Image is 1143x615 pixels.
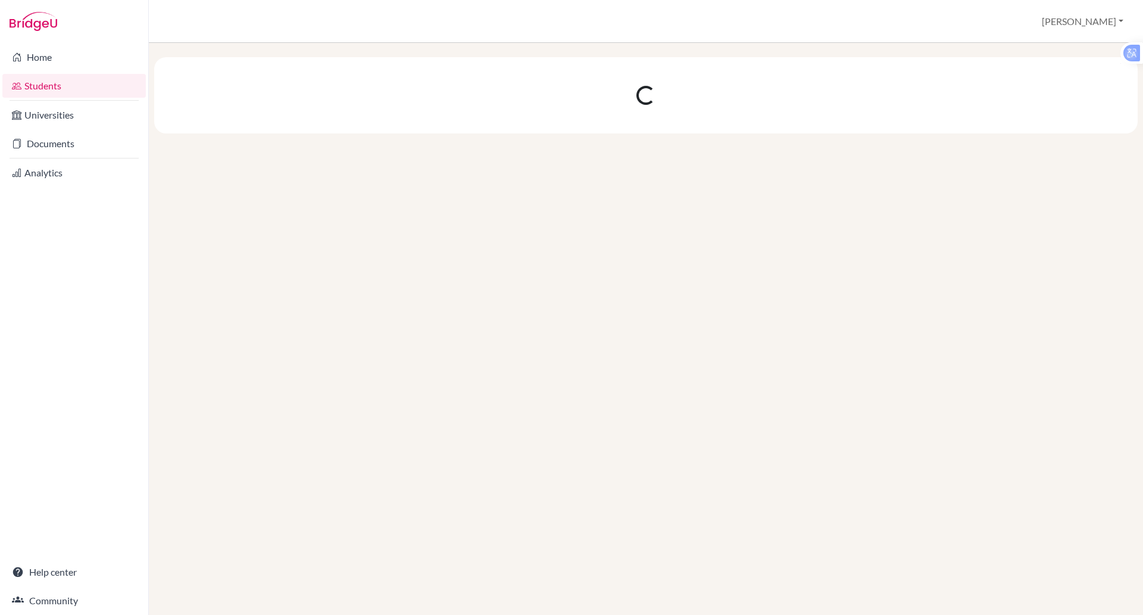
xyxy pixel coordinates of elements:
button: [PERSON_NAME] [1036,10,1129,33]
a: Help center [2,560,146,584]
a: Analytics [2,161,146,185]
a: Documents [2,132,146,156]
a: Universities [2,103,146,127]
a: Students [2,74,146,98]
a: Community [2,589,146,613]
img: Bridge-U [10,12,57,31]
a: Home [2,45,146,69]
